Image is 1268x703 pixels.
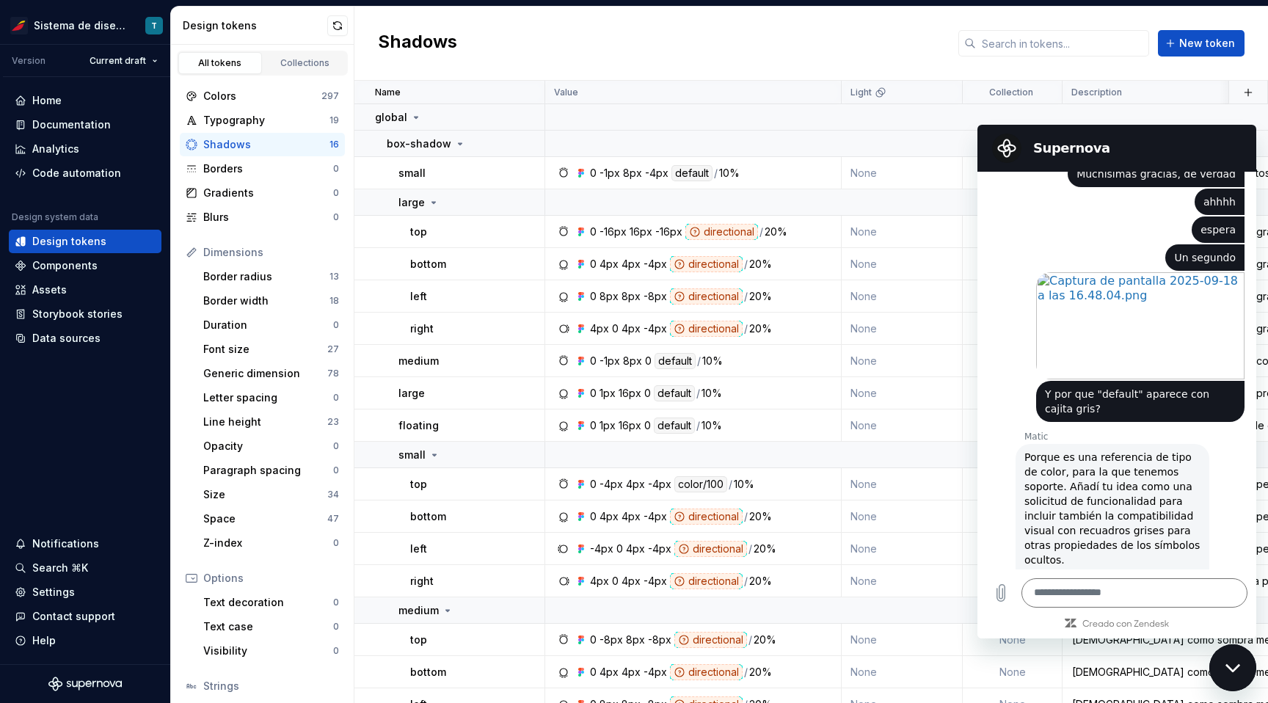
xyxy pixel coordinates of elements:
[963,280,1063,313] td: None
[616,541,623,557] div: 0
[203,89,321,103] div: Colors
[9,137,161,161] a: Analytics
[842,313,963,345] td: None
[622,573,641,589] div: 4px
[600,632,623,648] div: -8px
[333,187,339,199] div: 0
[32,331,101,346] div: Data sources
[329,295,339,307] div: 18
[9,161,161,185] a: Code automation
[9,532,161,556] button: Notifications
[333,597,339,608] div: 0
[622,509,641,525] div: 4px
[197,591,345,614] a: Text decoration0
[410,509,446,524] p: bottom
[702,418,722,434] div: 10%
[748,541,752,557] div: /
[622,664,641,680] div: 4px
[626,476,645,492] div: 4px
[670,573,743,589] div: directional
[644,418,651,434] div: 0
[9,454,38,483] button: Cargar archivo
[963,345,1063,377] td: None
[203,619,333,634] div: Text case
[197,386,345,409] a: Letter spacing0
[590,385,597,401] div: 0
[749,573,772,589] div: 20%
[842,656,963,688] td: None
[327,343,339,355] div: 27
[398,418,439,433] p: floating
[648,476,671,492] div: -4px
[203,113,329,128] div: Typography
[48,677,122,691] svg: Supernova Logo
[197,483,345,506] a: Size34
[590,288,597,305] div: 0
[644,664,667,680] div: -4px
[203,342,327,357] div: Font size
[759,224,763,240] div: /
[644,288,667,305] div: -8px
[590,353,597,369] div: 0
[329,139,339,150] div: 16
[333,440,339,452] div: 0
[842,409,963,442] td: None
[34,18,128,33] div: Sistema de diseño Iberia
[203,644,333,658] div: Visibility
[180,84,345,108] a: Colors297
[590,165,597,181] div: 0
[375,87,401,98] p: Name
[744,256,748,272] div: /
[329,114,339,126] div: 19
[9,556,161,580] button: Search ⌘K
[333,211,339,223] div: 0
[9,230,161,253] a: Design tokens
[744,573,748,589] div: /
[612,321,619,337] div: 0
[203,294,329,308] div: Border width
[749,321,772,337] div: 20%
[590,509,597,525] div: 0
[702,385,722,401] div: 10%
[180,157,345,181] a: Borders0
[398,386,425,401] p: large
[842,248,963,280] td: None
[203,269,329,284] div: Border radius
[32,234,106,249] div: Design tokens
[623,165,642,181] div: 8px
[842,468,963,500] td: None
[644,256,667,272] div: -4px
[333,465,339,476] div: 0
[327,513,339,525] div: 47
[32,117,111,132] div: Documentation
[398,354,439,368] p: medium
[648,541,671,557] div: -4px
[180,109,345,132] a: Typography19
[590,573,609,589] div: 4px
[963,533,1063,565] td: None
[670,256,743,272] div: directional
[674,541,747,557] div: directional
[105,495,192,505] a: Creado con Zendesk: visitar el sitio web de Zendesk en una pestaña nueva
[32,142,79,156] div: Analytics
[619,385,641,401] div: 16px
[749,288,772,305] div: 20%
[1179,36,1235,51] span: New token
[197,362,345,385] a: Generic dimension78
[685,224,758,240] div: directional
[12,211,98,223] div: Design system data
[600,664,619,680] div: 4px
[963,565,1063,597] td: None
[626,541,645,557] div: 4px
[748,632,752,648] div: /
[754,632,776,648] div: 20%
[32,307,123,321] div: Storybook stories
[9,580,161,604] a: Settings
[378,30,457,57] h2: Shadows
[32,536,99,551] div: Notifications
[398,448,426,462] p: small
